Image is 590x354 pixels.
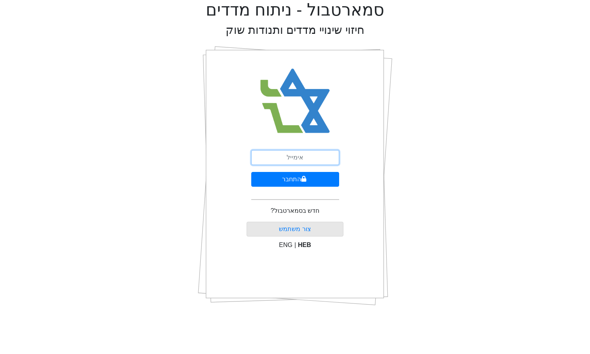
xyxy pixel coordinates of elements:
span: HEB [298,242,311,248]
input: אימייל [251,150,339,165]
p: חדש בסמארטבול? [271,206,319,216]
span: ENG [279,242,292,248]
a: צור משתמש [279,226,311,232]
img: Smart Bull [253,58,337,144]
span: | [294,242,296,248]
button: צור משתמש [247,222,343,237]
h2: חיזוי שינויי מדדים ותנודות שוק [226,23,364,37]
button: התחבר [251,172,339,187]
